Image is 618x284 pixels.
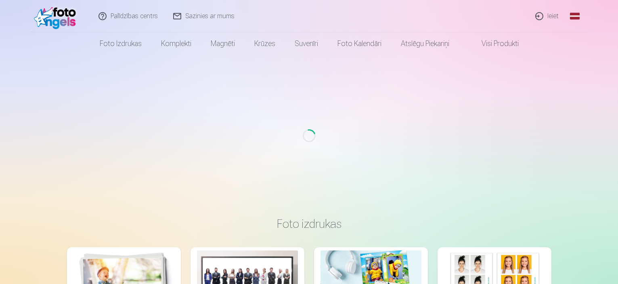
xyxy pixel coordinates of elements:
a: Suvenīri [285,32,328,55]
a: Atslēgu piekariņi [391,32,459,55]
img: /fa1 [34,3,80,29]
h3: Foto izdrukas [73,217,545,231]
a: Komplekti [151,32,201,55]
a: Foto izdrukas [90,32,151,55]
a: Krūzes [245,32,285,55]
a: Visi produkti [459,32,528,55]
a: Magnēti [201,32,245,55]
a: Foto kalendāri [328,32,391,55]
